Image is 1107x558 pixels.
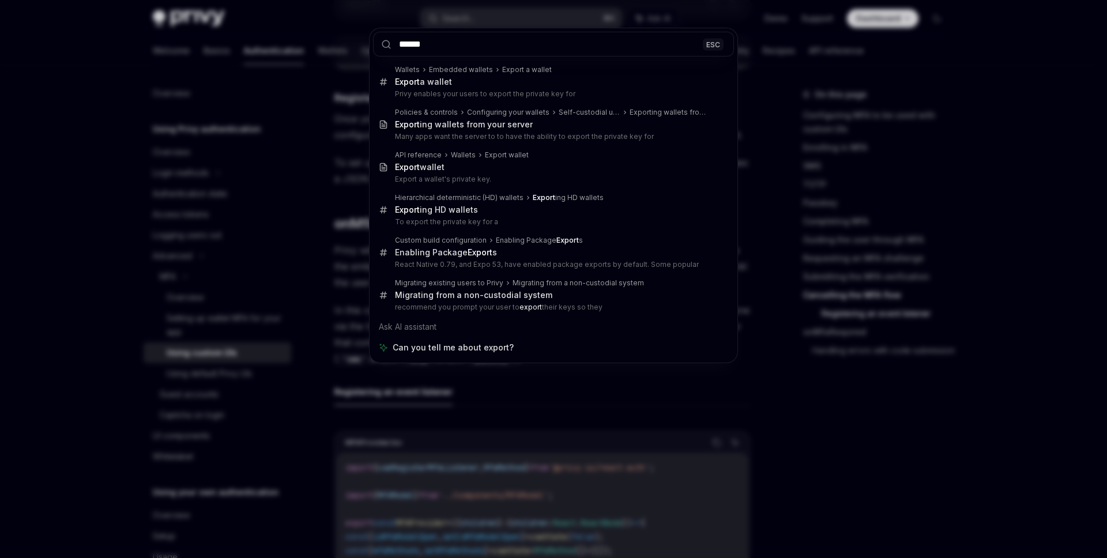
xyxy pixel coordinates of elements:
b: Export [556,236,579,244]
b: Export [395,77,420,86]
b: Export [468,247,492,257]
p: Privy enables your users to export the private key for [395,89,710,99]
div: Hierarchical deterministic (HD) wallets [395,193,524,202]
p: Many apps want the server to to have the ability to export the private key for [395,132,710,141]
div: Self-custodial user wallets [559,108,620,117]
div: Migrating existing users to Privy [395,278,503,288]
div: ing HD wallets [395,205,478,215]
div: Export a wallet [502,65,552,74]
p: To export the private key for a [395,217,710,227]
div: Embedded wallets [429,65,493,74]
div: Ask AI assistant [373,316,734,337]
div: Enabling Package s [496,236,583,245]
div: Policies & controls [395,108,458,117]
div: Custom build configuration [395,236,487,245]
div: wallet [395,162,445,172]
p: React Native 0.79, and Expo 53, have enabled package exports by default. Some popular [395,260,710,269]
div: API reference [395,150,442,160]
div: ing wallets from your server [395,119,533,130]
b: Export [395,205,420,214]
div: ing HD wallets [533,193,604,202]
b: Export [395,119,420,129]
b: export [519,303,542,311]
div: Wallets [451,150,476,160]
div: Configuring your wallets [467,108,549,117]
div: ESC [703,38,724,50]
span: Can you tell me about export? [393,342,514,353]
div: Migrating from a non-custodial system [513,278,644,288]
b: Export [533,193,555,202]
div: Wallets [395,65,420,74]
b: Export [395,162,420,172]
div: a wallet [395,77,452,87]
div: Migrating from a non-custodial system [395,290,552,300]
div: Exporting wallets from your server [630,108,710,117]
p: Export a wallet's private key. [395,175,710,184]
div: Enabling Package s [395,247,497,258]
div: Export wallet [485,150,529,160]
p: recommend you prompt your user to their keys so they [395,303,710,312]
